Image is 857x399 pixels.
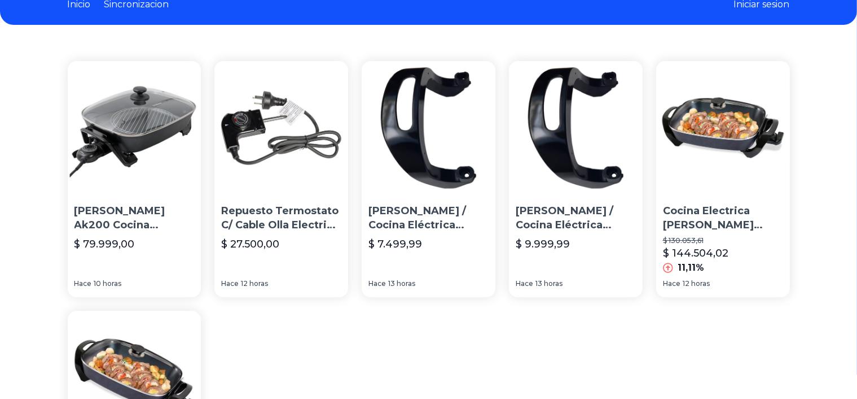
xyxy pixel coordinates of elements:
span: Hace [368,279,386,288]
img: Asa De Sarten / Cocina Eléctrica Liliana Ak200 Original [509,61,643,195]
p: [PERSON_NAME] / Cocina Eléctrica [PERSON_NAME] Ak200 Original [516,204,636,232]
p: $ 79.999,00 [74,236,135,252]
span: 12 horas [241,279,268,288]
span: Hace [74,279,92,288]
p: 11,11% [678,261,704,275]
p: Repuesto Termostato C/ Cable Olla Electrica [PERSON_NAME] Ak200 [221,204,341,232]
p: $ 130.053,61 [663,236,783,245]
a: Asa De Sarten / Cocina Eléctrica Liliana Ak200 Original[PERSON_NAME] / Cocina Eléctrica [PERSON_N... [509,61,643,297]
span: 13 horas [388,279,415,288]
img: Liliana Ak200 Cocina Eléctrica Kitchinet Max 7en1 C/parrilla [68,61,201,195]
p: $ 9.999,99 [516,236,570,252]
a: Cocina Electrica Parrilla Portatil Liliana Ak200 7 En 1 Color NegroCocina Electrica [PERSON_NAME]... [656,61,790,297]
img: Asa De Sarten / Cocina Eléctrica Liliana Ak200 Original [362,61,495,195]
span: Hace [516,279,533,288]
img: Repuesto Termostato C/ Cable Olla Electrica Liliana Ak200 [214,61,348,195]
a: Asa De Sarten / Cocina Eléctrica Liliana Ak200 Original[PERSON_NAME] / Cocina Eléctrica [PERSON_N... [362,61,495,297]
span: Hace [663,279,680,288]
span: 12 horas [683,279,710,288]
p: $ 7.499,99 [368,236,422,252]
p: [PERSON_NAME] Ak200 Cocina Eléctrica Kitchinet Max 7en1 C/[PERSON_NAME] [74,204,195,232]
span: 10 horas [94,279,122,288]
a: Liliana Ak200 Cocina Eléctrica Kitchinet Max 7en1 C/parrilla[PERSON_NAME] Ak200 Cocina Eléctrica ... [68,61,201,297]
p: Cocina Electrica [PERSON_NAME] Portatil [PERSON_NAME] Ak200 7 En 1 Color Negro [663,204,783,232]
p: [PERSON_NAME] / Cocina Eléctrica [PERSON_NAME] Ak200 Original [368,204,489,232]
p: $ 144.504,02 [663,245,728,261]
span: Hace [221,279,239,288]
img: Cocina Electrica Parrilla Portatil Liliana Ak200 7 En 1 Color Negro [656,61,790,195]
span: 13 horas [535,279,562,288]
a: Repuesto Termostato C/ Cable Olla Electrica Liliana Ak200Repuesto Termostato C/ Cable Olla Electr... [214,61,348,297]
p: $ 27.500,00 [221,236,279,252]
